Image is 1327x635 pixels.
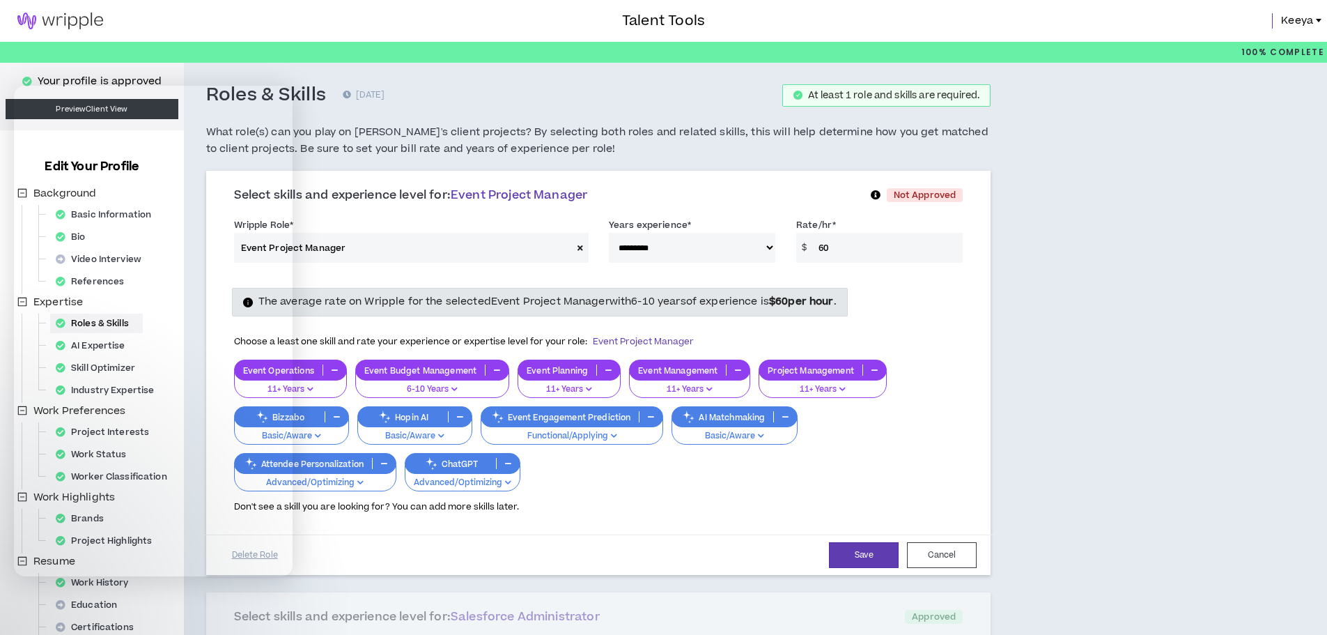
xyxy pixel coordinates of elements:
h5: What role(s) can you play on [PERSON_NAME]'s client projects? By selecting both roles and related... [206,124,991,158]
button: 11+ Years [759,372,887,398]
span: $ [796,233,812,263]
p: 100% [1241,42,1324,63]
div: Education [50,595,131,615]
span: Keeya [1281,13,1313,29]
h3: Roles & Skills [206,84,327,107]
strong: $ 60 per hour [769,294,834,309]
p: 11+ Years [527,383,612,396]
span: Choose a least one skill and rate your experience or expertise level for your role: [234,335,694,348]
p: 11+ Years [768,383,878,396]
span: Don't see a skill you are looking for? You can add more skills later. [234,500,519,513]
span: The average rate on Wripple for the selected Event Project Manager with 6-10 years of experience ... [258,294,837,309]
span: Complete [1267,46,1324,59]
p: Functional/Applying [490,430,655,443]
button: 11+ Years [629,372,750,398]
iframe: Intercom live chat [14,86,293,576]
button: 11+ Years [518,372,621,398]
button: Basic/Aware [357,418,472,445]
h3: Talent Tools [622,10,705,31]
span: check-circle [793,91,802,100]
iframe: Intercom live chat [14,588,47,621]
button: Basic/Aware [672,418,798,445]
p: 6-10 Years [364,383,500,396]
button: 6-10 Years [355,372,509,398]
p: ChatGPT [405,459,496,469]
label: Years experience [609,214,691,236]
button: Advanced/Optimizing [234,465,396,491]
div: Work History [50,573,143,592]
p: Event Budget Management [356,365,485,376]
input: (e.g. User Experience, Visual & UI, Technical PM, etc.) [234,233,572,263]
input: Ex. $75 [812,233,963,263]
button: Functional/Applying [481,418,664,445]
button: Save [829,542,899,568]
p: AI Matchmaking [672,412,773,422]
a: PreviewClient View [6,99,178,119]
p: Advanced/Optimizing [243,477,387,489]
p: Event Planning [518,365,596,376]
p: Event Engagement Prediction [481,412,639,422]
p: Your profile is approved [38,74,162,89]
p: Attendee Personalization [235,459,372,469]
span: Select skills and experience level for: [234,187,588,204]
p: [DATE] [343,89,385,102]
p: Advanced/Optimizing [414,477,511,489]
p: Event Management [630,365,726,376]
span: Event Project Manager [593,335,694,348]
p: Project Management [759,365,862,376]
p: 11+ Years [638,383,741,396]
button: Cancel [907,542,977,568]
button: Advanced/Optimizing [405,465,520,491]
p: Not Approved [887,188,963,202]
label: Rate/hr [796,214,836,236]
span: Event Project Manager [451,187,587,204]
p: Basic/Aware [681,430,789,443]
p: Hopin AI [358,412,448,422]
p: Basic/Aware [366,430,463,443]
div: At least 1 role and skills are required. [808,91,980,100]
